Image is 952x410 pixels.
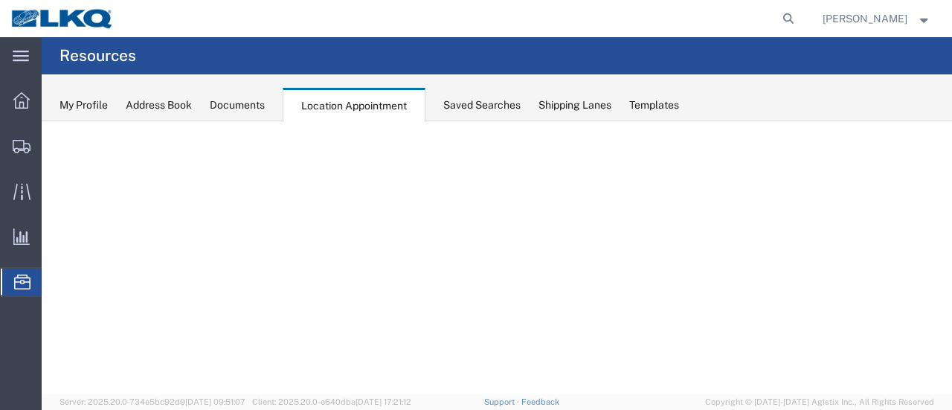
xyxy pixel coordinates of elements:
div: Location Appointment [283,88,425,122]
span: [DATE] 09:51:07 [185,397,245,406]
div: Templates [629,97,679,113]
iframe: FS Legacy Container [42,121,952,394]
button: [PERSON_NAME] [822,10,932,28]
span: Server: 2025.20.0-734e5bc92d9 [59,397,245,406]
div: Documents [210,97,265,113]
div: Saved Searches [443,97,521,113]
span: [DATE] 17:21:12 [356,397,411,406]
span: Copyright © [DATE]-[DATE] Agistix Inc., All Rights Reserved [705,396,934,409]
div: My Profile [59,97,108,113]
h4: Resources [59,37,136,74]
span: Marc Metzger [823,10,907,27]
div: Address Book [126,97,192,113]
img: logo [10,7,115,30]
a: Feedback [521,397,559,406]
a: Support [484,397,521,406]
span: Client: 2025.20.0-e640dba [252,397,411,406]
div: Shipping Lanes [538,97,611,113]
